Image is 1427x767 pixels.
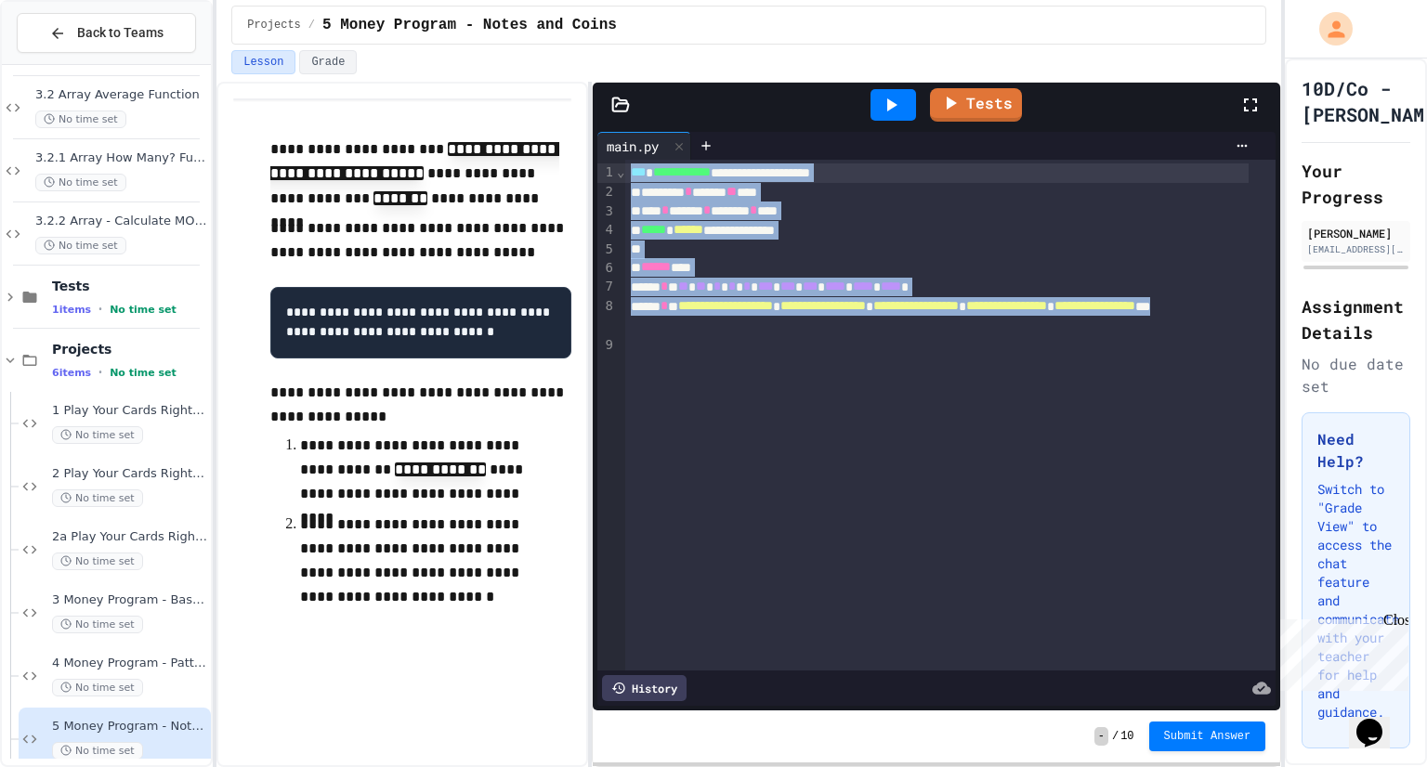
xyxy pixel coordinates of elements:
[52,426,143,444] span: No time set
[299,50,357,74] button: Grade
[597,136,668,156] div: main.py
[1120,729,1133,744] span: 10
[597,132,691,160] div: main.py
[597,297,616,336] div: 8
[52,742,143,760] span: No time set
[1112,729,1119,744] span: /
[52,529,207,545] span: 2a Play Your Cards Right - PyGame
[1273,612,1408,691] iframe: chat widget
[52,719,207,734] span: 5 Money Program - Notes and Coins
[597,183,616,202] div: 2
[231,50,295,74] button: Lesson
[930,88,1022,122] a: Tests
[52,466,207,482] span: 2 Play Your Cards Right - Improved
[35,110,126,128] span: No time set
[35,174,126,191] span: No time set
[52,552,143,570] span: No time set
[7,7,128,118] div: Chat with us now!Close
[1302,293,1410,345] h2: Assignment Details
[1349,693,1408,748] iframe: chat widget
[1302,158,1410,210] h2: Your Progress
[52,679,143,696] span: No time set
[52,592,207,608] span: 3 Money Program - Basic Version
[77,23,164,43] span: Back to Teams
[1307,242,1405,256] div: [EMAIL_ADDRESS][DOMAIN_NAME]
[52,616,143,633] span: No time set
[1317,428,1394,473] h3: Need Help?
[1307,225,1405,241] div: [PERSON_NAME]
[35,237,126,254] span: No time set
[597,221,616,240] div: 4
[616,164,625,179] span: Fold line
[247,18,301,32] span: Projects
[597,163,616,183] div: 1
[1300,7,1357,50] div: My Account
[35,87,207,103] span: 3.2 Array Average Function
[597,278,616,297] div: 7
[597,336,616,355] div: 9
[98,365,102,380] span: •
[308,18,315,32] span: /
[35,214,207,229] span: 3.2.2 Array - Calculate MODE Function
[52,489,143,507] span: No time set
[1317,480,1394,721] p: Switch to "Grade View" to access the chat feature and communicate with your teacher for help and ...
[602,675,687,701] div: History
[597,240,616,259] div: 5
[52,403,207,419] span: 1 Play Your Cards Right - Basic Version
[1302,353,1410,397] div: No due date set
[52,278,207,294] span: Tests
[597,259,616,279] div: 6
[1164,729,1251,744] span: Submit Answer
[322,14,617,36] span: 5 Money Program - Notes and Coins
[98,302,102,317] span: •
[52,656,207,671] span: 4 Money Program - Pattern Recogniton
[35,150,207,166] span: 3.2.1 Array How Many? Function
[597,202,616,222] div: 3
[52,367,91,379] span: 6 items
[52,341,207,357] span: Projects
[52,304,91,316] span: 1 items
[1094,727,1108,746] span: -
[17,13,196,53] button: Back to Teams
[110,367,177,379] span: No time set
[1149,721,1266,751] button: Submit Answer
[110,304,177,316] span: No time set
